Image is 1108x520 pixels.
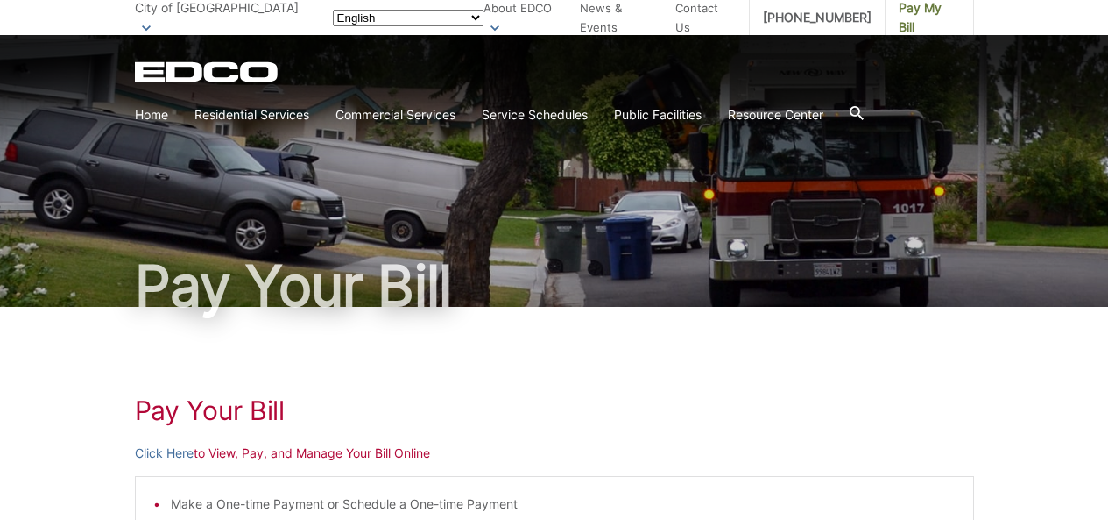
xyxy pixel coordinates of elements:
a: Click Here [135,444,194,463]
a: Residential Services [194,105,309,125]
h1: Pay Your Bill [135,258,974,314]
a: Commercial Services [335,105,455,125]
h1: Pay Your Bill [135,395,974,426]
a: Resource Center [728,105,823,125]
a: EDCD logo. Return to the homepage. [135,61,280,82]
select: Select a language [333,10,483,26]
a: Service Schedules [482,105,588,125]
a: Public Facilities [614,105,702,125]
li: Make a One-time Payment or Schedule a One-time Payment [171,495,956,514]
p: to View, Pay, and Manage Your Bill Online [135,444,974,463]
a: Home [135,105,168,125]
